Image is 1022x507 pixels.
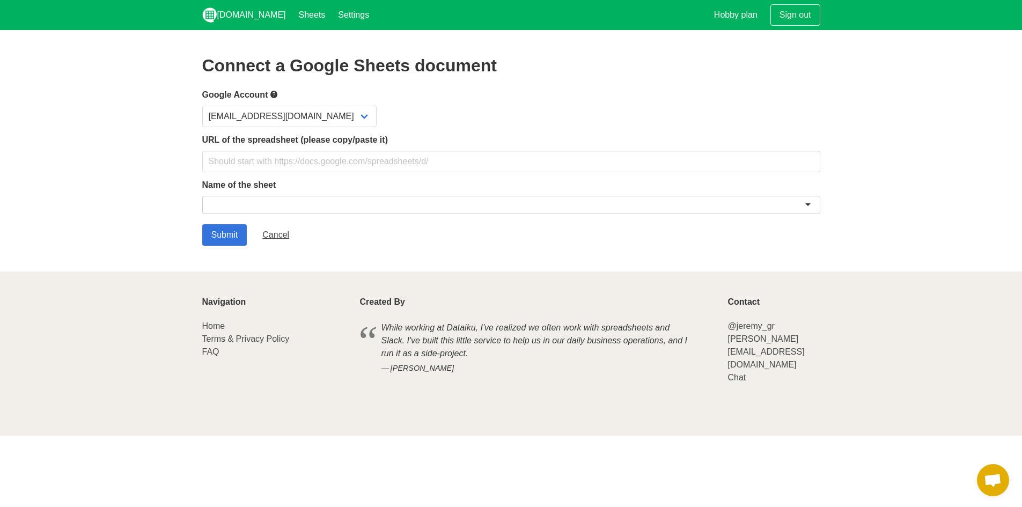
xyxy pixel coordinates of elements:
[202,151,820,172] input: Should start with https://docs.google.com/spreadsheets/d/
[360,297,715,307] p: Created By
[202,56,820,75] h2: Connect a Google Sheets document
[360,320,715,376] blockquote: While working at Dataiku, I've realized we often work with spreadsheets and Slack. I've built thi...
[727,373,746,382] a: Chat
[727,334,804,369] a: [PERSON_NAME][EMAIL_ADDRESS][DOMAIN_NAME]
[202,334,290,343] a: Terms & Privacy Policy
[727,321,774,330] a: @jeremy_gr
[202,8,217,23] img: logo_v2_white.png
[202,88,820,101] label: Google Account
[202,134,820,146] label: URL of the spreadsheet (please copy/paste it)
[381,363,694,374] cite: [PERSON_NAME]
[977,464,1009,496] div: Open chat
[770,4,820,26] a: Sign out
[202,224,247,246] input: Submit
[202,321,225,330] a: Home
[253,224,298,246] a: Cancel
[202,347,219,356] a: FAQ
[202,297,347,307] p: Navigation
[202,179,820,192] label: Name of the sheet
[727,297,820,307] p: Contact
